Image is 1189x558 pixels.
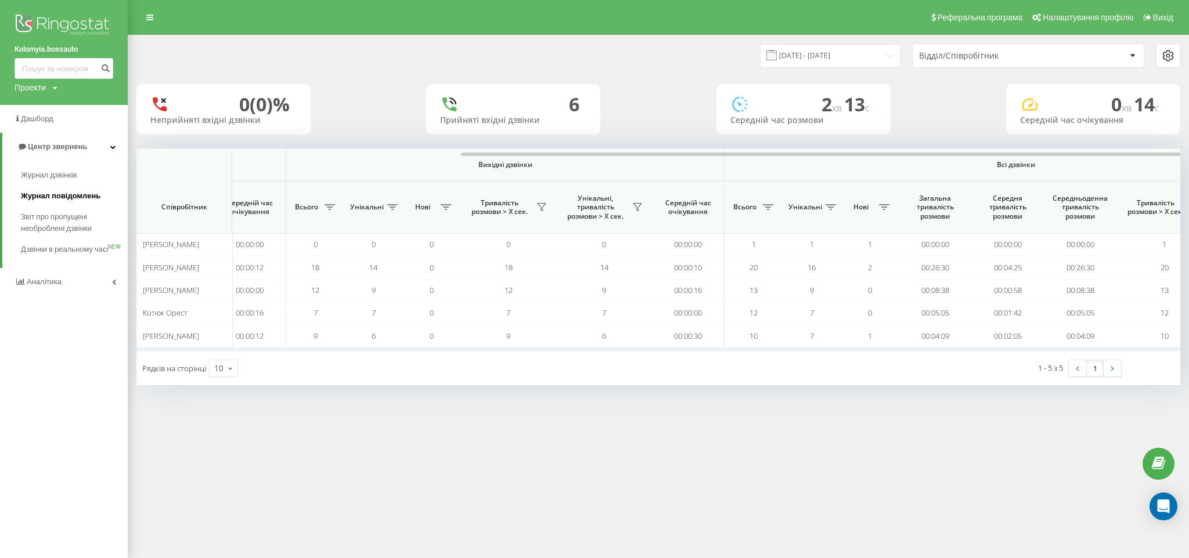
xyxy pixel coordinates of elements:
span: Вихідні дзвінки [314,160,697,169]
td: 00:08:38 [1044,279,1116,302]
span: 20 [1161,262,1169,273]
span: Котюк Орест [143,307,188,318]
span: 14 [600,262,608,273]
span: 0 [868,285,872,295]
td: 00:00:12 [214,324,286,347]
span: Вихід [1153,13,1173,22]
a: Журнал повідомлень [21,186,128,206]
span: 13 [844,92,870,117]
span: Реферальна програма [938,13,1023,22]
span: 0 [602,239,606,249]
span: 10 [750,331,758,341]
span: 0 [430,262,434,273]
span: Журнал дзвінків [21,169,77,181]
span: 0 [1111,92,1134,117]
td: 00:00:30 [652,324,725,347]
a: 1 [1086,360,1104,376]
span: 12 [1161,307,1169,318]
td: 00:00:00 [214,279,286,302]
span: 13 [750,285,758,295]
span: [PERSON_NAME] [143,262,199,273]
span: 9 [810,285,814,295]
span: 20 [750,262,758,273]
a: Журнал дзвінків [21,165,128,186]
input: Пошук за номером [15,58,113,79]
span: [PERSON_NAME] [143,239,199,249]
td: 00:00:00 [899,233,971,256]
span: Налаштування профілю [1043,13,1133,22]
span: 18 [311,262,319,273]
div: Неприйняті вхідні дзвінки [150,115,297,125]
span: 7 [810,307,814,318]
span: [PERSON_NAME] [143,331,199,341]
span: 14 [1134,92,1159,117]
div: 6 [569,93,579,115]
div: Середній час очікування [1020,115,1166,125]
span: Унікальні [350,202,384,212]
span: c [1155,102,1159,114]
td: 00:00:58 [971,279,1044,302]
span: c [865,102,870,114]
span: Середній час очікування [222,198,277,216]
span: 10 [1161,331,1169,341]
div: Open Intercom Messenger [1150,492,1177,520]
div: Проекти [15,82,46,93]
span: 0 [868,307,872,318]
span: 7 [810,331,814,341]
span: 7 [314,307,318,318]
span: Середня тривалість розмови [980,194,1035,221]
span: 12 [750,307,758,318]
span: 0 [372,239,376,249]
div: Відділ/Співробітник [919,51,1058,61]
span: 1 [1162,239,1166,249]
div: 1 - 5 з 5 [1038,362,1063,374]
td: 00:00:00 [652,233,725,256]
td: 00:00:10 [652,256,725,278]
span: Журнал повідомлень [21,190,100,202]
span: хв [1122,102,1134,114]
span: Середньоденна тривалість розмови [1053,194,1108,221]
span: Тривалість розмови > Х сек. [466,198,533,216]
td: 00:08:38 [899,279,971,302]
span: Рядків на сторінці [142,363,206,374]
span: Дашборд [21,114,53,123]
span: 7 [372,307,376,318]
span: 1 [868,331,872,341]
span: Центр звернень [28,142,87,151]
td: 00:00:00 [214,233,286,256]
span: 7 [506,307,510,318]
span: Всього [292,202,321,212]
span: 0 [314,239,318,249]
span: 18 [505,262,513,273]
a: Дзвінки в реальному часіNEW [21,239,128,260]
div: 10 [214,363,224,374]
td: 00:05:05 [899,302,971,324]
span: Співробітник [146,202,222,212]
div: Прийняті вхідні дзвінки [440,115,586,125]
span: 2 [868,262,872,273]
span: 13 [1161,285,1169,295]
span: 9 [506,331,510,341]
span: Звіт про пропущені необроблені дзвінки [21,211,122,234]
td: 00:00:12 [214,256,286,278]
span: 1 [752,239,756,249]
span: 14 [369,262,377,273]
span: Дзвінки в реальному часі [21,244,108,255]
td: 00:00:16 [652,279,725,302]
span: [PERSON_NAME] [143,285,199,295]
span: 12 [505,285,513,295]
span: 0 [430,239,434,249]
span: 9 [314,331,318,341]
td: 00:00:16 [214,302,286,324]
span: 0 [430,285,434,295]
span: 0 [430,331,434,341]
a: Центр звернень [2,133,128,161]
span: Нові [408,202,437,212]
td: 00:00:00 [971,233,1044,256]
td: 00:04:09 [1044,324,1116,347]
span: 0 [506,239,510,249]
span: Унікальні [788,202,822,212]
img: Ringostat logo [15,12,113,41]
span: хв [832,102,844,114]
a: Звіт про пропущені необроблені дзвінки [21,206,128,239]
